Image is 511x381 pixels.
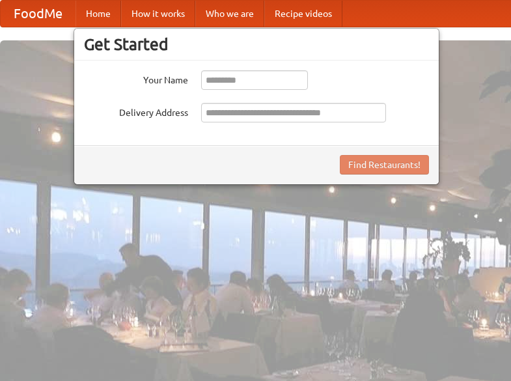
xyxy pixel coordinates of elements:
[84,35,429,54] h3: Get Started
[121,1,195,27] a: How it works
[84,70,188,87] label: Your Name
[84,103,188,119] label: Delivery Address
[76,1,121,27] a: Home
[340,155,429,175] button: Find Restaurants!
[195,1,264,27] a: Who we are
[264,1,342,27] a: Recipe videos
[1,1,76,27] a: FoodMe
